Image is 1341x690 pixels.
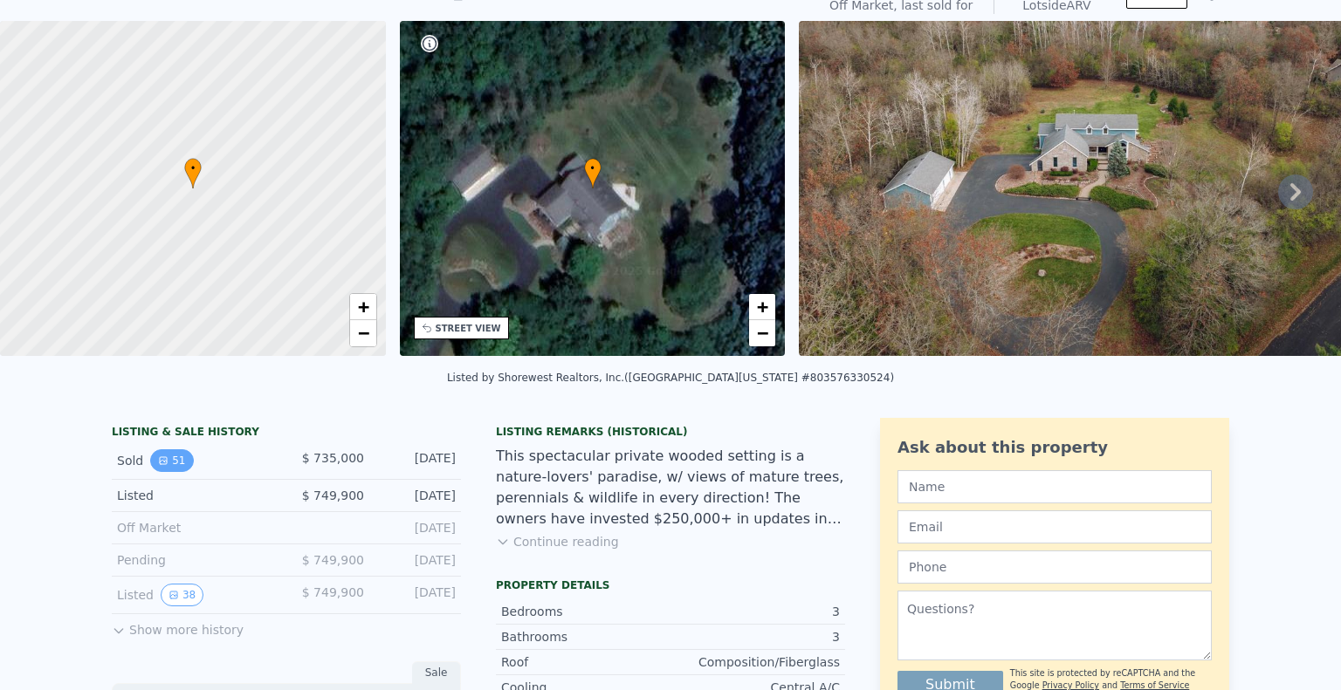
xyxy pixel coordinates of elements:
[496,446,845,529] div: This spectacular private wooded setting is a nature-lovers' paradise, w/ views of mature trees, p...
[350,320,376,346] a: Zoom out
[302,585,364,599] span: $ 749,900
[1120,680,1189,690] a: Terms of Service
[350,294,376,320] a: Zoom in
[584,161,602,176] span: •
[378,519,456,536] div: [DATE]
[670,603,840,620] div: 3
[184,158,202,188] div: •
[501,653,670,671] div: Roof
[117,551,272,569] div: Pending
[897,550,1212,584] input: Phone
[496,533,619,550] button: Continue reading
[150,449,193,472] button: View historical data
[749,294,775,320] a: Zoom in
[757,322,768,344] span: −
[117,519,272,536] div: Off Market
[117,487,272,504] div: Listed
[117,449,272,472] div: Sold
[670,628,840,646] div: 3
[447,372,894,384] div: Listed by Shorewest Realtors, Inc. ([GEOGRAPHIC_DATA][US_STATE] #803576330524)
[357,322,368,344] span: −
[757,296,768,318] span: +
[749,320,775,346] a: Zoom out
[584,158,602,188] div: •
[501,603,670,620] div: Bedrooms
[357,296,368,318] span: +
[378,487,456,504] div: [DATE]
[184,161,202,176] span: •
[302,488,364,502] span: $ 749,900
[496,578,845,592] div: Property details
[501,628,670,646] div: Bathrooms
[897,470,1212,503] input: Name
[161,584,203,606] button: View historical data
[436,322,501,335] div: STREET VIEW
[897,510,1212,543] input: Email
[378,551,456,569] div: [DATE]
[1042,680,1099,690] a: Privacy Policy
[496,425,845,439] div: Listing Remarks (Historical)
[412,661,461,684] div: Sale
[117,584,272,606] div: Listed
[378,584,456,606] div: [DATE]
[112,425,461,442] div: LISTING & SALE HISTORY
[378,449,456,472] div: [DATE]
[302,553,364,567] span: $ 749,900
[670,653,840,671] div: Composition/Fiberglass
[112,614,244,639] button: Show more history
[302,451,364,465] span: $ 735,000
[897,435,1212,460] div: Ask about this property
